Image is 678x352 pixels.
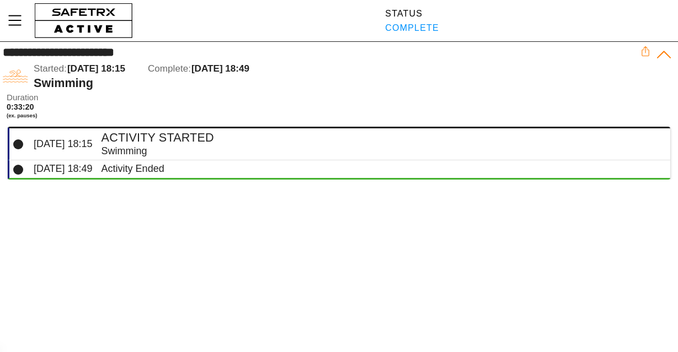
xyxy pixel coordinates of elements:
[34,138,93,149] span: [DATE] 18:15
[3,63,28,89] img: SWIMMING.svg
[34,163,93,174] span: [DATE] 18:49
[102,163,661,175] div: Activity Ended
[191,63,249,74] span: [DATE] 18:49
[7,102,34,111] span: 0:33:20
[7,93,77,102] span: Duration
[385,9,439,19] div: Status
[67,63,125,74] span: [DATE] 18:15
[34,63,67,74] span: Started:
[102,131,661,145] h4: Activity Started
[34,76,640,90] div: Swimming
[385,23,439,33] div: Complete
[102,145,661,158] div: Swimming
[148,63,191,74] span: Complete:
[7,112,77,119] span: (ex. pauses)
